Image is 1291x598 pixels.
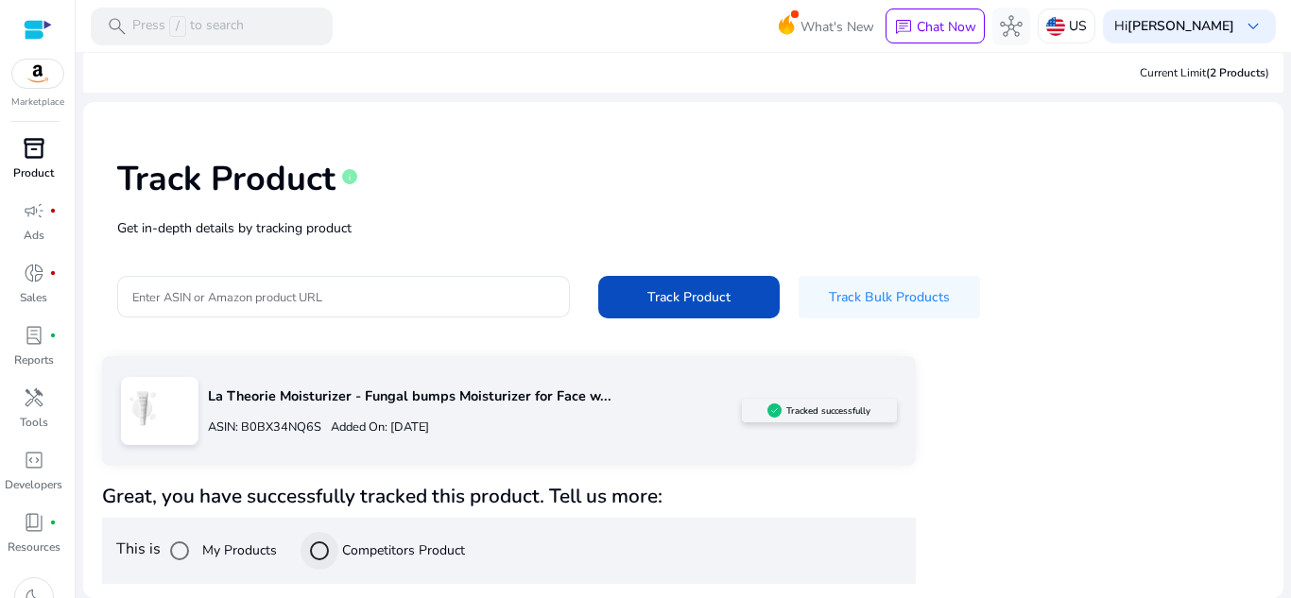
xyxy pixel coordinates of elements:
span: code_blocks [23,449,45,471]
span: fiber_manual_record [49,207,57,214]
p: Hi [1114,20,1234,33]
span: (2 Products [1206,65,1265,80]
span: lab_profile [23,324,45,347]
img: us.svg [1046,17,1065,36]
span: Track Bulk Products [829,287,950,307]
p: Resources [8,538,60,555]
span: keyboard_arrow_down [1242,15,1265,38]
h5: Tracked successfully [786,405,870,417]
span: What's New [800,10,874,43]
span: chat [894,18,913,37]
span: / [169,16,186,37]
h4: Great, you have successfully tracked this product. Tell us more: [102,485,916,508]
p: Get in-depth details by tracking product [117,218,1249,238]
label: My Products [198,540,277,560]
p: Reports [14,351,54,368]
p: ASIN: B0BX34NQ6S [208,419,321,436]
span: fiber_manual_record [49,269,57,277]
button: Track Product [598,276,780,318]
span: handyman [23,386,45,409]
img: amazon.svg [12,60,63,88]
img: sellerapp_active [767,403,782,418]
button: hub [992,8,1030,45]
p: Press to search [132,16,244,37]
span: campaign [23,199,45,222]
p: Chat Now [917,18,976,36]
button: Track Bulk Products [799,276,980,318]
span: Track Product [647,287,731,307]
span: hub [1000,15,1023,38]
p: Marketplace [11,95,64,110]
div: Current Limit ) [1140,64,1269,81]
p: US [1069,9,1087,43]
p: Product [13,164,54,181]
p: Added On: [DATE] [321,419,429,436]
span: donut_small [23,262,45,284]
span: search [106,15,129,38]
p: Ads [24,227,44,244]
span: fiber_manual_record [49,519,57,526]
span: info [340,167,359,186]
img: 61DU24hkQ4L.jpg [121,386,164,429]
div: This is [102,518,916,584]
p: Tools [20,414,48,431]
span: fiber_manual_record [49,332,57,339]
span: book_4 [23,511,45,534]
b: [PERSON_NAME] [1127,17,1234,35]
h1: Track Product [117,159,336,199]
p: Developers [5,476,62,493]
p: Sales [20,289,47,306]
label: Competitors Product [338,540,465,560]
button: chatChat Now [886,9,985,44]
p: La Theorie Moisturizer - Fungal bumps Moisturizer for Face w... [208,386,742,407]
span: inventory_2 [23,137,45,160]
